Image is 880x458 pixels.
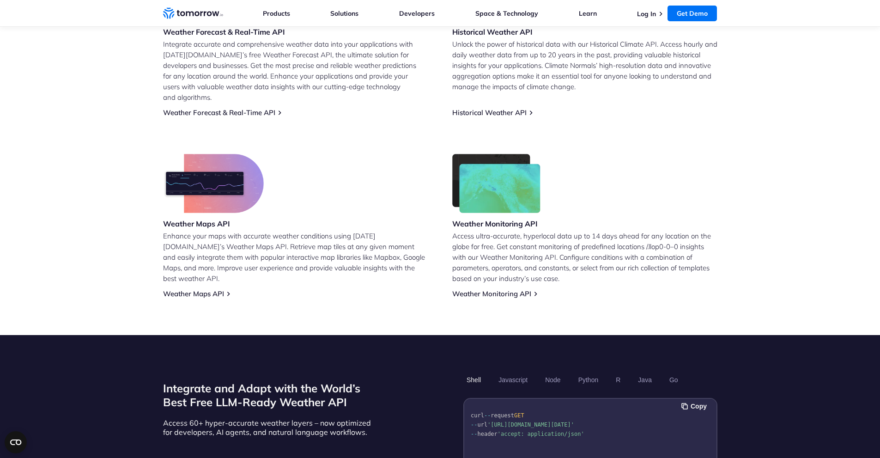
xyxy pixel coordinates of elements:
h3: Historical Weather API [452,27,533,37]
h3: Weather Forecast & Real-Time API [163,27,285,37]
a: Weather Monitoring API [452,289,531,298]
p: Access ultra-accurate, hyperlocal data up to 14 days ahead for any location on the globe for free... [452,231,717,284]
a: Products [263,9,290,18]
p: Integrate accurate and comprehensive weather data into your applications with [DATE][DOMAIN_NAME]... [163,39,428,103]
span: url [477,421,487,428]
span: header [477,431,497,437]
p: Access 60+ hyper-accurate weather layers – now optimized for developers, AI agents, and natural l... [163,418,376,437]
button: Javascript [495,372,531,388]
h3: Weather Monitoring API [452,219,541,229]
a: Solutions [330,9,358,18]
button: Open CMP widget [5,431,27,453]
a: Historical Weather API [452,108,527,117]
a: Learn [579,9,597,18]
a: Developers [399,9,435,18]
p: Unlock the power of historical data with our Historical Climate API. Access hourly and daily weat... [452,39,717,92]
span: -- [471,431,477,437]
a: Weather Maps API [163,289,224,298]
span: curl [471,412,484,419]
button: R [613,372,624,388]
span: request [491,412,514,419]
span: -- [471,421,477,428]
button: Shell [463,372,484,388]
button: Copy [681,401,710,411]
button: Node [542,372,564,388]
span: -- [484,412,490,419]
a: Weather Forecast & Real-Time API [163,108,275,117]
span: 'accept: application/json' [497,431,584,437]
span: '[URL][DOMAIN_NAME][DATE]' [487,421,574,428]
span: GET [514,412,524,419]
a: Log In [637,10,656,18]
a: Home link [163,6,223,20]
button: Python [575,372,601,388]
a: Get Demo [668,6,717,21]
button: Java [635,372,655,388]
button: Go [666,372,681,388]
p: Enhance your maps with accurate weather conditions using [DATE][DOMAIN_NAME]’s Weather Maps API. ... [163,231,428,284]
a: Space & Technology [475,9,538,18]
h3: Weather Maps API [163,219,264,229]
h2: Integrate and Adapt with the World’s Best Free LLM-Ready Weather API [163,381,376,409]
